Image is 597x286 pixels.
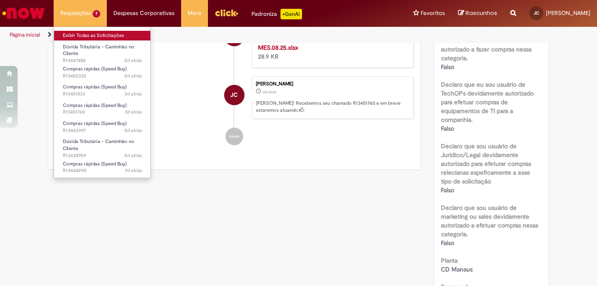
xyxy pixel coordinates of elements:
span: R13452332 [63,73,142,80]
span: 2d atrás [124,73,142,79]
img: click_logo_yellow_360x200.png [215,6,238,19]
span: R13443997 [63,127,142,134]
b: Planta [441,257,458,264]
span: Compras rápidas (Speed Buy) [63,66,127,72]
img: ServiceNow [1,4,46,22]
span: Compras rápidas (Speed Buy) [63,120,127,127]
a: MES.08.25.xlsx [258,44,298,51]
span: 7d atrás [125,167,142,174]
span: Falso [441,239,454,247]
time: 25/08/2025 11:22:35 [124,152,142,159]
span: R13438959 [63,152,142,159]
div: 28.9 KB [258,43,404,61]
ul: Requisições [54,26,151,178]
span: CD Manaus [441,265,473,273]
time: 27/08/2025 14:01:53 [124,57,142,64]
span: Compras rápidas (Speed Buy) [63,84,127,90]
span: 7 [93,10,100,18]
a: Página inicial [10,31,40,38]
a: Rascunhos [458,9,497,18]
span: More [188,9,201,18]
a: Aberto R13452332 : Compras rápidas (Speed Buy) [54,64,151,81]
span: Rascunhos [466,9,497,17]
time: 27/08/2025 11:09:11 [262,89,277,95]
span: 3d atrás [124,109,142,115]
b: Declaro que sou usuário do ZEC ou do CENG&PMO devidamente autorizado a fazer compras nessa catego... [441,28,539,62]
a: Aberto R13451760 : Compras rápidas (Speed Buy) [54,101,151,117]
span: Dúvida Tributária - Caminhão no Cliente [63,138,135,152]
span: Falso [441,63,454,71]
span: 5d atrás [124,152,142,159]
span: R13451833 [63,91,142,98]
div: Joyci Gondim Costa [224,85,244,105]
span: [PERSON_NAME] [546,9,590,17]
time: 27/08/2025 13:04:20 [124,73,142,79]
span: R13451760 [63,109,142,116]
time: 22/08/2025 14:55:58 [125,167,142,174]
a: Aberto R13447402 : Dúvida Tributária - Caminhão no Cliente [54,42,151,61]
span: Favoritos [421,9,445,18]
b: Declaro que sou usuário de Jurídico/Legal devidamente autorizado para efeturar compras relecianas... [441,142,531,185]
span: R13440290 [63,167,142,174]
span: Compras rápidas (Speed Buy) [63,102,127,109]
p: +GenAi [280,9,302,19]
p: [PERSON_NAME]! Recebemos seu chamado R13451760 e em breve estaremos atuando. [256,100,409,114]
span: Falso [441,186,454,194]
time: 27/08/2025 11:09:13 [124,109,142,115]
span: JC [534,10,539,16]
ul: Trilhas de página [7,27,391,43]
span: 3d atrás [262,89,277,95]
span: Despesas Corporativas [113,9,175,18]
span: Compras rápidas (Speed Buy) [63,161,127,167]
div: [PERSON_NAME] [256,81,409,87]
span: R13447402 [63,57,142,64]
span: Dúvida Tributária - Caminhão no Cliente [63,44,135,57]
b: Declaro que eu sou usuário de TechOPs devidamente autorizado para efetuar compras de equipamentos... [441,81,534,124]
b: Declaro que sou usuário de marketing ou sales devidamente autorizado a efetuar compras nessa cate... [441,204,538,238]
span: 3d atrás [124,91,142,97]
a: Aberto R13440290 : Compras rápidas (Speed Buy) [54,159,151,176]
time: 27/08/2025 11:19:15 [124,91,142,97]
span: 5d atrás [124,127,142,134]
span: 2d atrás [124,57,142,64]
li: Joyci Gondim Costa [55,77,414,119]
span: Falso [441,125,454,132]
span: Requisições [60,9,91,18]
span: JC [230,84,238,106]
a: Exibir Todas as Solicitações [54,31,151,40]
div: Padroniza [251,9,302,19]
a: Aberto R13443997 : Compras rápidas (Speed Buy) [54,119,151,135]
time: 25/08/2025 12:07:03 [124,127,142,134]
a: Aberto R13438959 : Dúvida Tributária - Caminhão no Cliente [54,137,151,156]
a: Aberto R13451833 : Compras rápidas (Speed Buy) [54,82,151,99]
